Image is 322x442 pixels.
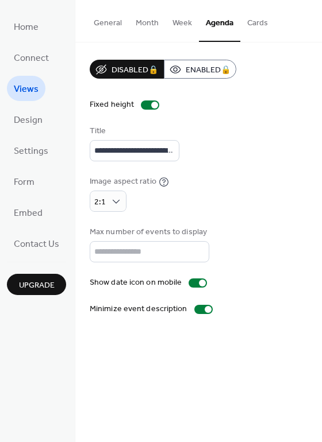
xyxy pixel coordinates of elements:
[90,176,156,188] div: Image aspect ratio
[14,204,43,223] span: Embed
[90,226,207,238] div: Max number of events to display
[90,277,182,289] div: Show date icon on mobile
[94,195,106,210] span: 2:1
[14,173,34,192] span: Form
[14,80,39,99] span: Views
[14,235,59,254] span: Contact Us
[7,200,49,225] a: Embed
[7,107,49,132] a: Design
[14,111,43,130] span: Design
[7,274,66,295] button: Upgrade
[90,99,134,111] div: Fixed height
[7,76,45,101] a: Views
[7,138,55,163] a: Settings
[14,18,39,37] span: Home
[7,169,41,194] a: Form
[14,142,48,161] span: Settings
[90,303,187,315] div: Minimize event description
[7,14,45,39] a: Home
[14,49,49,68] span: Connect
[7,45,56,70] a: Connect
[19,280,55,292] span: Upgrade
[7,231,66,256] a: Contact Us
[90,125,177,137] div: Title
